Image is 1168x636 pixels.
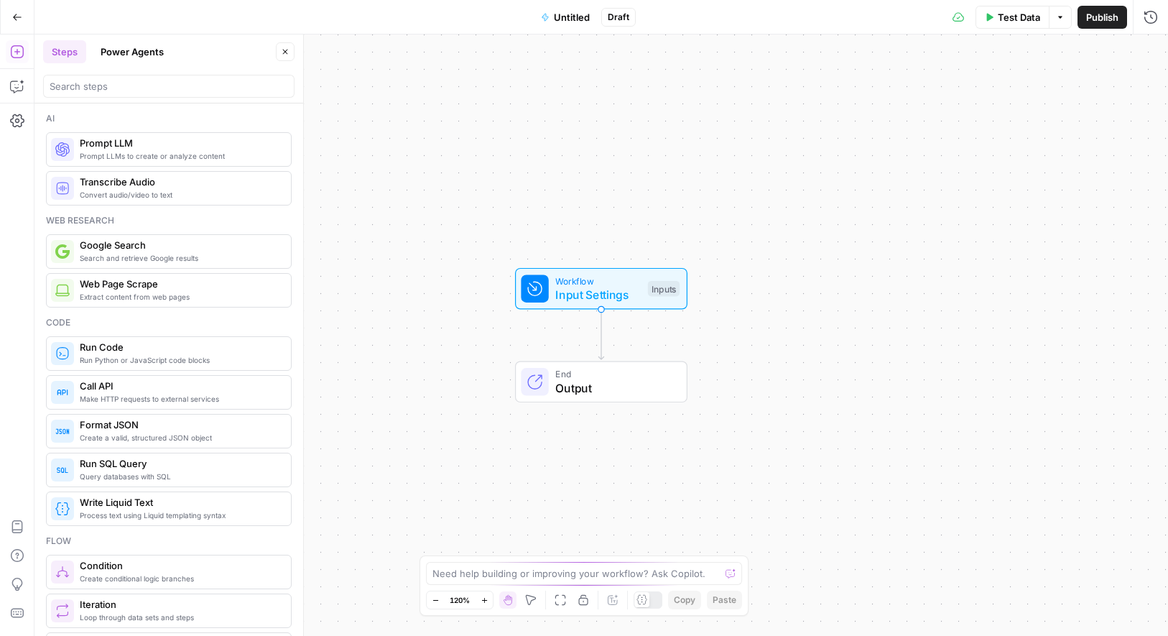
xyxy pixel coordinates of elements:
span: End [555,367,672,381]
span: Query databases with SQL [80,471,279,482]
span: Extract content from web pages [80,291,279,303]
g: Edge from start to end [598,310,603,360]
div: Flow [46,535,292,548]
button: Test Data [975,6,1049,29]
span: Run SQL Query [80,456,279,471]
span: Output [555,379,672,397]
span: Run Code [80,340,279,354]
span: Condition [80,558,279,573]
span: Web Page Scrape [80,277,279,291]
div: Code [46,316,292,329]
span: Create conditional logic branches [80,573,279,584]
button: Steps [43,40,86,63]
span: Search and retrieve Google results [80,252,279,264]
div: Web research [46,214,292,227]
button: Copy [668,591,701,609]
span: Paste [713,594,736,607]
div: WorkflowInput SettingsInputs [468,268,735,310]
span: Google Search [80,238,279,252]
span: Copy [674,594,695,607]
span: Iteration [80,597,279,612]
span: Publish [1086,10,1118,24]
span: Untitled [554,10,590,24]
span: 120% [450,594,470,606]
span: Test Data [998,10,1040,24]
div: Inputs [648,281,680,297]
input: Search steps [50,79,288,93]
span: Workflow [555,274,641,287]
span: Create a valid, structured JSON object [80,432,279,443]
span: Convert audio/video to text [80,189,279,201]
span: Prompt LLMs to create or analyze content [80,150,279,162]
span: Loop through data sets and steps [80,612,279,623]
div: EndOutput [468,361,735,403]
span: Transcribe Audio [80,175,279,189]
span: Prompt LLM [80,136,279,150]
span: Make HTTP requests to external services [80,393,279,405]
span: Write Liquid Text [80,495,279,510]
span: Run Python or JavaScript code blocks [80,354,279,366]
button: Untitled [532,6,598,29]
div: Ai [46,112,292,125]
span: Process text using Liquid templating syntax [80,510,279,521]
span: Call API [80,379,279,393]
button: Power Agents [92,40,172,63]
span: Input Settings [555,286,641,303]
span: Draft [608,11,629,24]
button: Paste [707,591,742,609]
span: Format JSON [80,418,279,432]
button: Publish [1077,6,1127,29]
